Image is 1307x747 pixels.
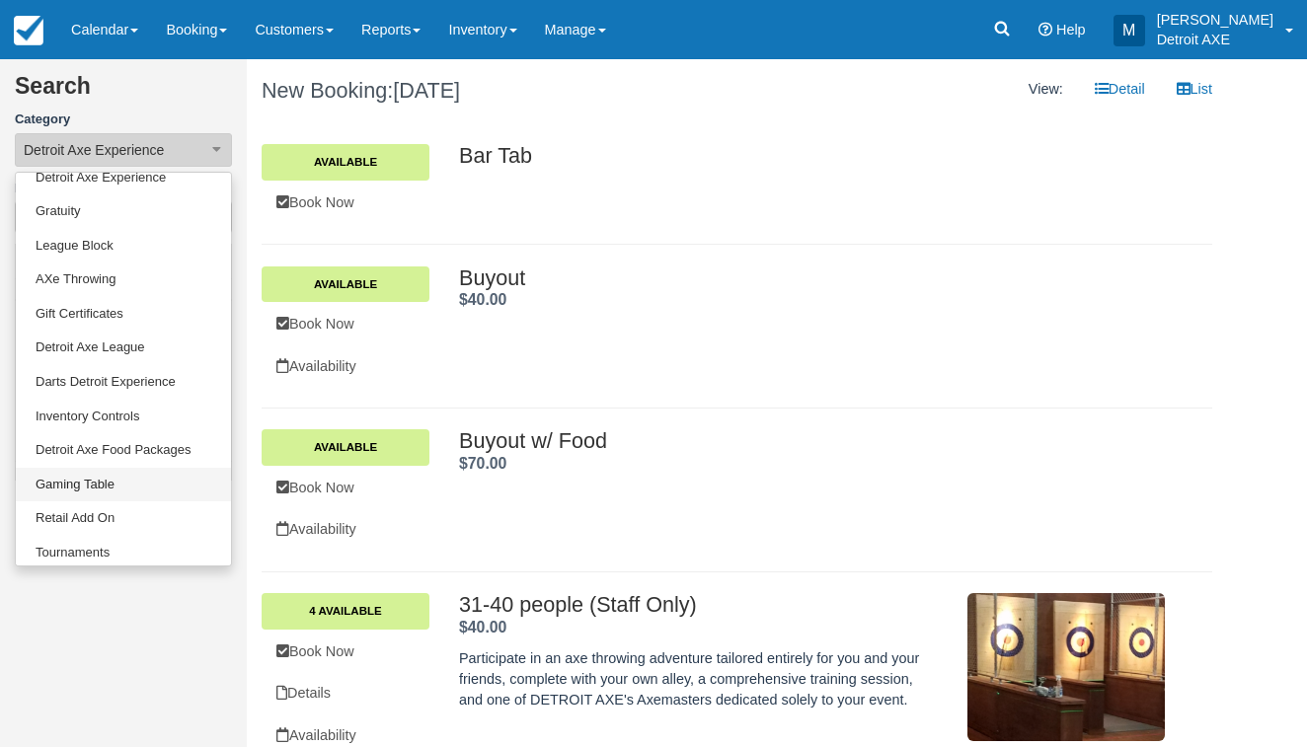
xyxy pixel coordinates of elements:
a: Gift Certificates [16,297,231,332]
h1: New Booking: [262,79,723,103]
a: League Block [16,229,231,263]
a: Book Now [262,304,429,344]
strong: Price: $70 [459,455,506,472]
h2: 31-40 people (Staff Only) [459,593,930,617]
a: Detail [1080,69,1160,110]
div: M [1114,15,1145,46]
a: Book Now [262,183,429,223]
strong: Price: $40 [459,619,506,635]
span: $70.00 [459,455,506,472]
img: M5-2 [967,593,1165,741]
li: View: [1014,69,1078,110]
a: Inventory Controls [16,400,231,434]
label: Category [15,111,232,129]
a: Darts Detroit Experience [16,365,231,400]
a: Available [262,266,429,302]
a: List [1162,69,1227,110]
a: Retail Add On [16,501,231,536]
h2: Search [15,74,232,111]
h2: Buyout w/ Food [459,429,1165,453]
a: Gratuity [16,194,231,229]
h2: Bar Tab [459,144,1165,168]
a: Book Now [262,468,429,508]
p: Participate in an axe throwing adventure tailored entirely for you and your friends, complete wit... [459,648,930,710]
p: [PERSON_NAME] [1157,10,1273,30]
button: Detroit Axe Experience [15,133,232,167]
span: [DATE] [393,78,460,103]
a: AXe Throwing [16,262,231,297]
a: Gaming Table [16,468,231,502]
a: Tournaments [16,536,231,570]
span: $40.00 [459,619,506,635]
a: Details [262,673,429,713]
span: Help [1056,22,1086,37]
a: Detroit Axe Food Packages [16,433,231,468]
a: Availability [262,509,429,550]
a: Detroit Axe Experience [16,161,231,195]
a: Available [262,429,429,465]
strong: Price: $40 [459,291,506,308]
h2: Buyout [459,266,1165,290]
i: Help [1038,23,1052,37]
span: Detroit Axe Experience [24,140,164,160]
a: Book Now [262,632,429,672]
a: 4 Available [262,593,429,629]
img: checkfront-main-nav-mini-logo.png [14,16,43,45]
p: Detroit AXE [1157,30,1273,49]
span: $40.00 [459,291,506,308]
a: Availability [262,346,429,387]
a: Available [262,144,429,180]
a: Detroit Axe League [16,331,231,365]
